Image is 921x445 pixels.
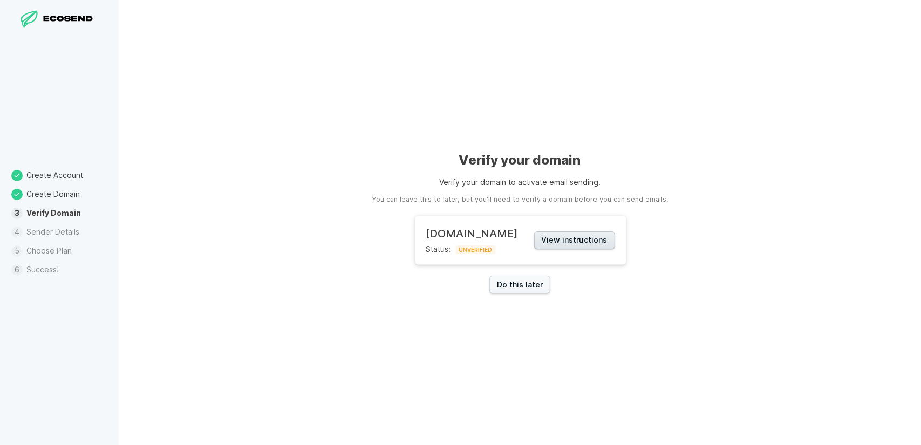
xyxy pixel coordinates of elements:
[372,195,668,205] aside: You can leave this to later, but you'll need to verify a domain before you can send emails.
[534,231,615,249] button: View instructions
[489,276,550,293] a: Do this later
[426,227,518,253] div: Status:
[456,245,496,254] span: UNVERIFIED
[439,176,601,188] p: Verify your domain to activate email sending.
[459,152,581,169] h1: Verify your domain
[426,227,518,240] h2: [DOMAIN_NAME]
